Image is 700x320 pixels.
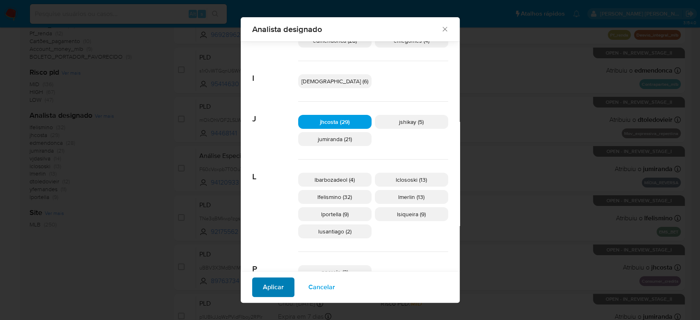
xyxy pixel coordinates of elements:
[397,210,426,218] span: lsiqueira (9)
[301,77,368,85] span: [DEMOGRAPHIC_DATA] (6)
[298,132,372,146] div: jumiranda (21)
[263,278,284,296] span: Aplicar
[252,102,298,124] span: J
[298,207,372,221] div: lportella (9)
[308,278,335,296] span: Cancelar
[252,160,298,182] span: L
[252,25,441,33] span: Analista designado
[298,224,372,238] div: lusantiago (2)
[298,190,372,204] div: lfelismino (32)
[317,193,352,201] span: lfelismino (32)
[298,173,372,187] div: lbarbozadeol (4)
[298,74,372,88] div: [DEMOGRAPHIC_DATA] (6)
[441,25,448,32] button: Fechar
[375,115,448,129] div: jshikay (5)
[298,265,372,279] div: pparelo (3)
[318,227,351,235] span: lusantiago (2)
[298,277,346,297] button: Cancelar
[252,61,298,83] span: I
[320,118,350,126] span: jhcosta (29)
[375,173,448,187] div: lclososki (13)
[318,135,352,143] span: jumiranda (21)
[252,252,298,274] span: P
[375,190,448,204] div: lmerlin (13)
[398,193,424,201] span: lmerlin (13)
[396,176,427,184] span: lclososki (13)
[321,268,348,276] span: pparelo (3)
[315,176,355,184] span: lbarbozadeol (4)
[298,115,372,129] div: jhcosta (29)
[375,207,448,221] div: lsiqueira (9)
[252,277,294,297] button: Aplicar
[321,210,349,218] span: lportella (9)
[399,118,424,126] span: jshikay (5)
